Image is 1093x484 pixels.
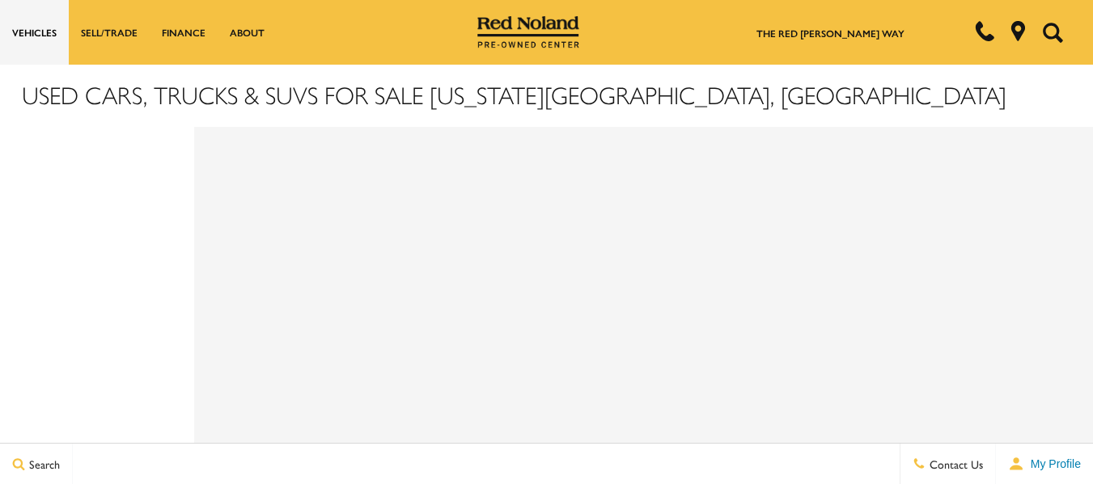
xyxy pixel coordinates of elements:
[926,456,983,472] span: Contact Us
[25,456,60,472] span: Search
[1036,1,1069,64] button: Open the search field
[477,22,579,38] a: Red Noland Pre-Owned
[996,444,1093,484] button: user-profile-menu
[756,26,904,40] a: The Red [PERSON_NAME] Way
[1024,457,1081,470] span: My Profile
[477,16,579,48] img: Red Noland Pre-Owned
